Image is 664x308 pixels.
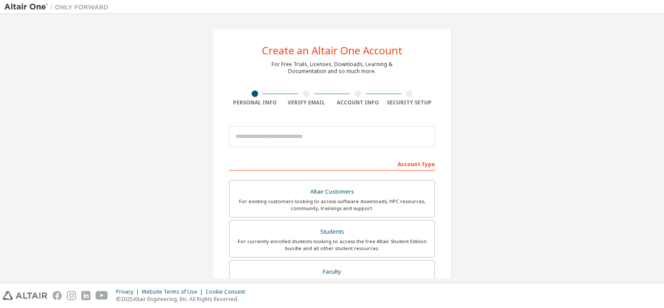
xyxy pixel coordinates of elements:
[81,291,90,300] img: linkedin.svg
[235,186,429,198] div: Altair Customers
[235,266,429,278] div: Faculty
[272,61,392,75] div: For Free Trials, Licenses, Downloads, Learning & Documentation and so much more.
[96,291,108,300] img: youtube.svg
[235,226,429,238] div: Students
[235,278,429,291] div: For faculty & administrators of academic institutions administering students and accessing softwa...
[116,295,250,303] p: © 2025 Altair Engineering, Inc. All Rights Reserved.
[206,288,250,295] div: Cookie Consent
[4,3,113,11] img: Altair One
[235,198,429,212] div: For existing customers looking to access software downloads, HPC resources, community, trainings ...
[281,99,332,106] div: Verify Email
[235,238,429,252] div: For currently enrolled students looking to access the free Altair Student Edition bundle and all ...
[67,291,76,300] img: instagram.svg
[262,45,402,56] div: Create an Altair One Account
[3,291,47,300] img: altair_logo.svg
[142,288,206,295] div: Website Terms of Use
[332,99,384,106] div: Account Info
[229,157,435,171] div: Account Type
[229,99,281,106] div: Personal Info
[53,291,62,300] img: facebook.svg
[116,288,142,295] div: Privacy
[384,99,435,106] div: Security Setup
